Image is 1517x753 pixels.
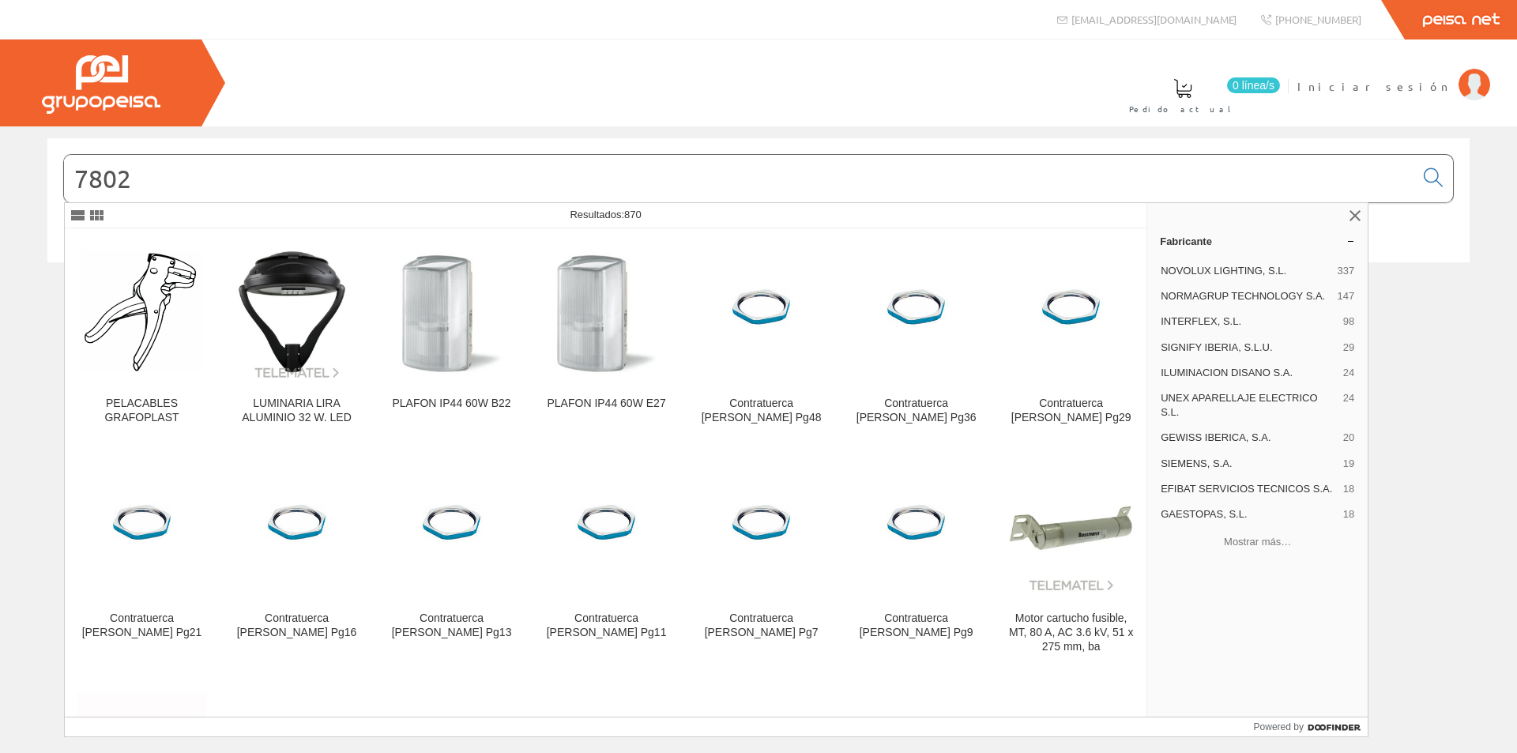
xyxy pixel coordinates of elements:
[1161,507,1337,521] span: GAESTOPAS, S.L.
[852,464,981,593] img: Contratuerca Laton Pg9
[1343,457,1354,471] span: 19
[42,55,160,114] img: Grupo Peisa
[542,397,671,411] div: PLAFON IP44 60W E27
[852,397,981,425] div: Contratuerca [PERSON_NAME] Pg36
[1297,78,1451,94] span: Iniciar sesión
[387,397,516,411] div: PLAFON IP44 60W B22
[1161,264,1331,278] span: NOVOLUX LIGHTING, S.L.
[1161,341,1337,355] span: SIGNIFY IBERIA, S.L.U.
[1161,431,1337,445] span: GEWISS IBERICA, S.A.
[1337,289,1354,303] span: 147
[1154,529,1361,555] button: Mostrar más…
[697,248,826,377] img: Contratuerca Laton Pg48
[839,229,993,443] a: Contratuerca Laton Pg36 Contratuerca [PERSON_NAME] Pg36
[375,229,529,443] a: PLAFON IP44 60W B22 PLAFON IP44 60W B22
[77,247,206,378] img: PELACABLES GRAFOPLAST
[542,612,671,640] div: Contratuerca [PERSON_NAME] Pg11
[232,464,361,593] img: Contratuerca Laton Pg16
[1275,13,1361,26] span: [PHONE_NUMBER]
[1007,248,1135,377] img: Contratuerca Laton Pg29
[387,464,516,593] img: Contratuerca Laton Pg13
[1254,717,1368,736] a: Powered by
[1007,612,1135,654] div: Motor cartucho fusible, MT, 80 A, AC 3.6 kV, 51 x 275 mm, ba
[852,612,981,640] div: Contratuerca [PERSON_NAME] Pg9
[65,229,219,443] a: PELACABLES GRAFOPLAST PELACABLES GRAFOPLAST
[1007,397,1135,425] div: Contratuerca [PERSON_NAME] Pg29
[387,248,516,377] img: PLAFON IP44 60W B22
[1343,431,1354,445] span: 20
[64,155,1414,202] input: Buscar...
[220,229,374,443] a: LUMINARIA LIRA ALUMINIO 32 W. LED LUMINARIA LIRA ALUMINIO 32 W. LED
[994,444,1148,672] a: Motor cartucho fusible, MT, 80 A, AC 3.6 kV, 51 x 275 mm, ba Motor cartucho fusible, MT, 80 A, AC...
[232,246,361,380] img: LUMINARIA LIRA ALUMINIO 32 W. LED
[77,397,206,425] div: PELACABLES GRAFOPLAST
[1337,264,1354,278] span: 337
[542,248,671,377] img: PLAFON IP44 60W E27
[65,444,219,672] a: Contratuerca Laton Pg21 Contratuerca [PERSON_NAME] Pg21
[232,397,361,425] div: LUMINARIA LIRA ALUMINIO 32 W. LED
[542,464,671,593] img: Contratuerca Laton Pg11
[684,229,838,443] a: Contratuerca Laton Pg48 Contratuerca [PERSON_NAME] Pg48
[994,229,1148,443] a: Contratuerca Laton Pg29 Contratuerca [PERSON_NAME] Pg29
[529,444,683,672] a: Contratuerca Laton Pg11 Contratuerca [PERSON_NAME] Pg11
[220,444,374,672] a: Contratuerca Laton Pg16 Contratuerca [PERSON_NAME] Pg16
[839,444,993,672] a: Contratuerca Laton Pg9 Contratuerca [PERSON_NAME] Pg9
[1071,13,1237,26] span: [EMAIL_ADDRESS][DOMAIN_NAME]
[375,444,529,672] a: Contratuerca Laton Pg13 Contratuerca [PERSON_NAME] Pg13
[47,282,1470,296] div: © Grupo Peisa
[697,464,826,593] img: Contratuerca Laton Pg7
[852,248,981,377] img: Contratuerca Laton Pg36
[1343,341,1354,355] span: 29
[1007,464,1135,593] img: Motor cartucho fusible, MT, 80 A, AC 3.6 kV, 51 x 275 mm, ba
[1343,366,1354,380] span: 24
[1147,228,1368,254] a: Fabricante
[1161,391,1337,420] span: UNEX APARELLAJE ELECTRICO S.L.
[1343,391,1354,420] span: 24
[77,612,206,640] div: Contratuerca [PERSON_NAME] Pg21
[697,397,826,425] div: Contratuerca [PERSON_NAME] Pg48
[1161,366,1337,380] span: ILUMINACION DISANO S.A.
[387,612,516,640] div: Contratuerca [PERSON_NAME] Pg13
[1227,77,1280,93] span: 0 línea/s
[232,612,361,640] div: Contratuerca [PERSON_NAME] Pg16
[1161,482,1337,496] span: EFIBAT SERVICIOS TECNICOS S.A.
[684,444,838,672] a: Contratuerca Laton Pg7 Contratuerca [PERSON_NAME] Pg7
[529,229,683,443] a: PLAFON IP44 60W E27 PLAFON IP44 60W E27
[624,209,642,220] span: 870
[697,612,826,640] div: Contratuerca [PERSON_NAME] Pg7
[1129,101,1237,117] span: Pedido actual
[1343,482,1354,496] span: 18
[1161,457,1337,471] span: SIEMENS, S.A.
[77,464,206,593] img: Contratuerca Laton Pg21
[1343,507,1354,521] span: 18
[1161,314,1337,329] span: INTERFLEX, S.L.
[1343,314,1354,329] span: 98
[1254,720,1304,734] span: Powered by
[570,209,641,220] span: Resultados:
[1161,289,1331,303] span: NORMAGRUP TECHNOLOGY S.A.
[1297,66,1490,81] a: Iniciar sesión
